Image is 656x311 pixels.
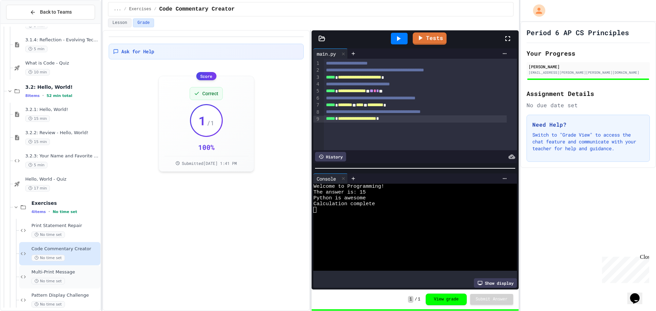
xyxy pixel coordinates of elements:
span: 3.2.2: Review - Hello, World! [25,130,99,136]
div: 100 % [198,142,215,152]
span: Pattern Display Challenge [31,293,99,298]
span: 3.2.1: Hello, World! [25,107,99,113]
div: Console [313,173,348,184]
button: Grade [133,18,154,27]
span: 15 min [25,139,50,145]
div: 4 [313,81,320,88]
span: The answer is: 15 [313,189,366,195]
span: • [42,93,44,98]
span: 17 min [25,185,50,192]
div: 7 [313,102,320,109]
span: Code Commentary Creator [31,246,99,252]
div: 2 [313,67,320,74]
div: 9 [313,116,320,123]
span: 3.2: Hello, World! [25,84,99,90]
iframe: chat widget [599,254,649,283]
span: Exercises [31,200,99,206]
span: No time set [31,231,65,238]
span: 4 items [31,210,46,214]
div: Chat with us now!Close [3,3,47,43]
div: main.py [313,48,348,59]
span: Submitted [DATE] 1:41 PM [182,160,237,166]
span: 3.1.4: Reflection - Evolving Technology [25,37,99,43]
div: 5 [313,88,320,95]
span: Correct [202,90,218,97]
span: No time set [53,210,77,214]
button: Back to Teams [6,5,95,19]
span: Submit Answer [476,297,508,302]
div: History [315,152,346,161]
span: 8 items [25,94,40,98]
span: Welcome to Programming! [313,184,384,189]
span: 1 [408,296,413,303]
span: No time set [31,301,65,308]
span: Exercises [129,6,151,12]
span: Print Statement Repair [31,223,99,229]
div: [EMAIL_ADDRESS][PERSON_NAME][PERSON_NAME][DOMAIN_NAME] [529,70,648,75]
span: 5 min [25,162,47,168]
span: / [154,6,156,12]
span: What is Code - Quiz [25,60,99,66]
iframe: chat widget [627,284,649,304]
span: 1 [199,114,206,127]
span: / [124,6,126,12]
h2: Your Progress [527,48,650,58]
span: 1 [418,297,420,302]
div: No due date set [527,101,650,109]
span: 15 min [25,115,50,122]
span: Back to Teams [40,9,72,16]
span: No time set [31,278,65,284]
span: 52 min total [46,94,72,98]
h1: Period 6 AP CS Principles [527,28,629,37]
span: No time set [31,255,65,261]
span: ... [114,6,121,12]
span: 10 min [25,69,50,75]
span: • [49,209,50,214]
h2: Assignment Details [527,89,650,98]
button: Lesson [108,18,132,27]
div: Show display [474,278,517,288]
div: Console [313,175,339,182]
div: 6 [313,95,320,102]
span: Code Commentary Creator [159,5,235,13]
span: Calculation complete [313,201,375,207]
button: View grade [426,294,467,305]
span: Python is awesome [313,195,366,201]
span: / 1 [207,118,214,128]
span: 5 min [25,46,47,52]
div: My Account [526,3,547,18]
div: main.py [313,50,339,57]
span: Ask for Help [121,48,154,55]
span: Multi-Print Message [31,269,99,275]
div: 1 [313,60,320,67]
button: Submit Answer [470,294,513,305]
span: 3.2.3: Your Name and Favorite Movie [25,153,99,159]
div: 8 [313,109,320,116]
div: [PERSON_NAME] [529,63,648,70]
p: Switch to "Grade View" to access the chat feature and communicate with your teacher for help and ... [532,131,644,152]
a: Tests [413,32,447,45]
div: 3 [313,74,320,81]
span: / [415,297,417,302]
span: Hello, World - Quiz [25,176,99,182]
div: Score [196,72,216,80]
h3: Need Help? [532,121,644,129]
